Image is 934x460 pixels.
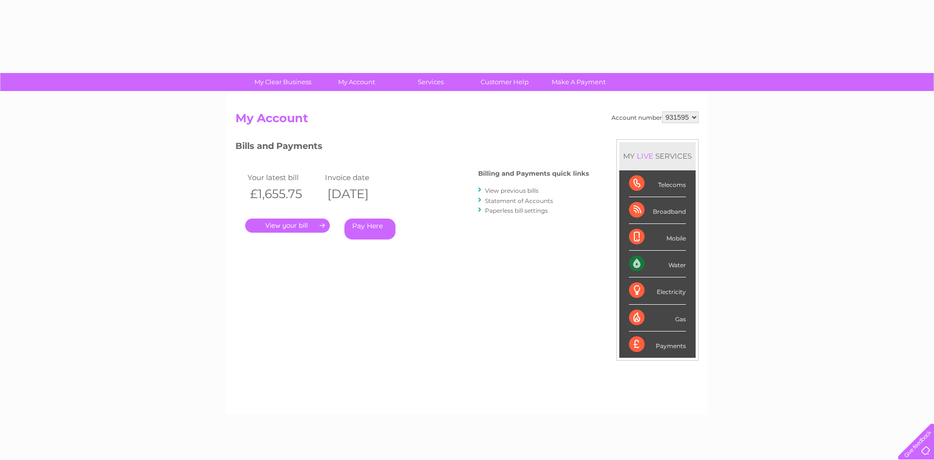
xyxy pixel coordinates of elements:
[323,171,400,184] td: Invoice date
[485,197,553,204] a: Statement of Accounts
[629,251,686,277] div: Water
[629,331,686,358] div: Payments
[611,111,699,123] div: Account number
[245,219,330,233] a: .
[478,170,589,177] h4: Billing and Payments quick links
[629,224,686,251] div: Mobile
[235,139,589,156] h3: Bills and Payments
[245,184,323,204] th: £1,655.75
[629,305,686,331] div: Gas
[344,219,395,239] a: Pay Here
[323,184,400,204] th: [DATE]
[485,187,539,194] a: View previous bills
[629,170,686,197] div: Telecoms
[619,142,696,170] div: MY SERVICES
[235,111,699,130] h2: My Account
[485,207,548,214] a: Paperless bill settings
[629,277,686,304] div: Electricity
[539,73,619,91] a: Make A Payment
[243,73,323,91] a: My Clear Business
[629,197,686,224] div: Broadband
[245,171,323,184] td: Your latest bill
[317,73,397,91] a: My Account
[635,151,655,161] div: LIVE
[465,73,545,91] a: Customer Help
[391,73,471,91] a: Services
